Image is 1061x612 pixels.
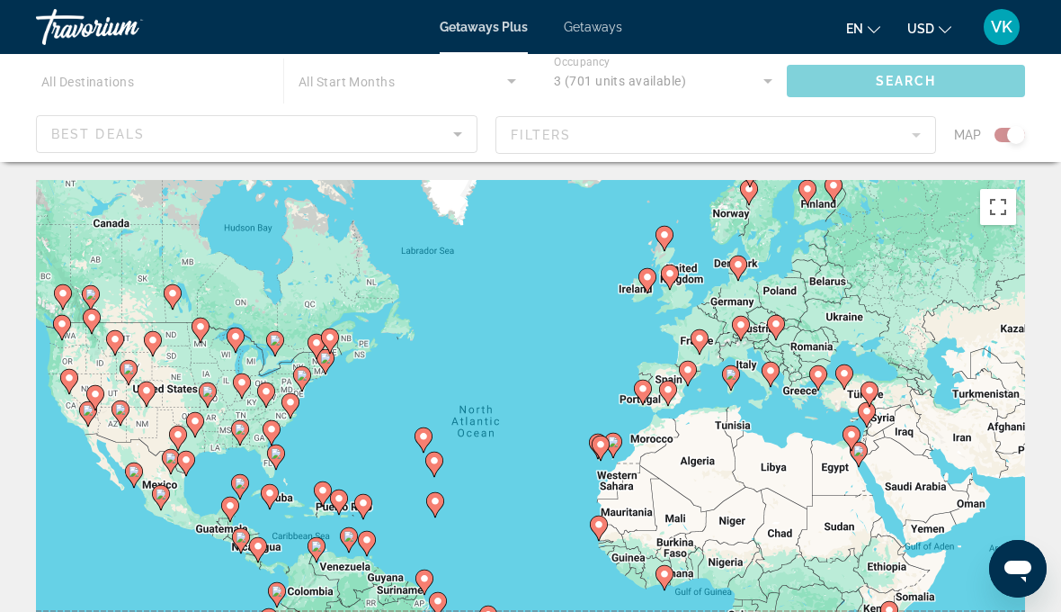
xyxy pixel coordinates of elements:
a: Getaways Plus [440,20,528,34]
button: Toggle fullscreen view [980,189,1016,225]
a: Getaways [564,20,622,34]
iframe: Button to launch messaging window [989,540,1047,598]
a: Travorium [36,4,216,50]
button: Change currency [907,15,951,41]
button: Change language [846,15,880,41]
button: User Menu [978,8,1025,46]
span: en [846,22,863,36]
span: VK [991,18,1012,36]
span: USD [907,22,934,36]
